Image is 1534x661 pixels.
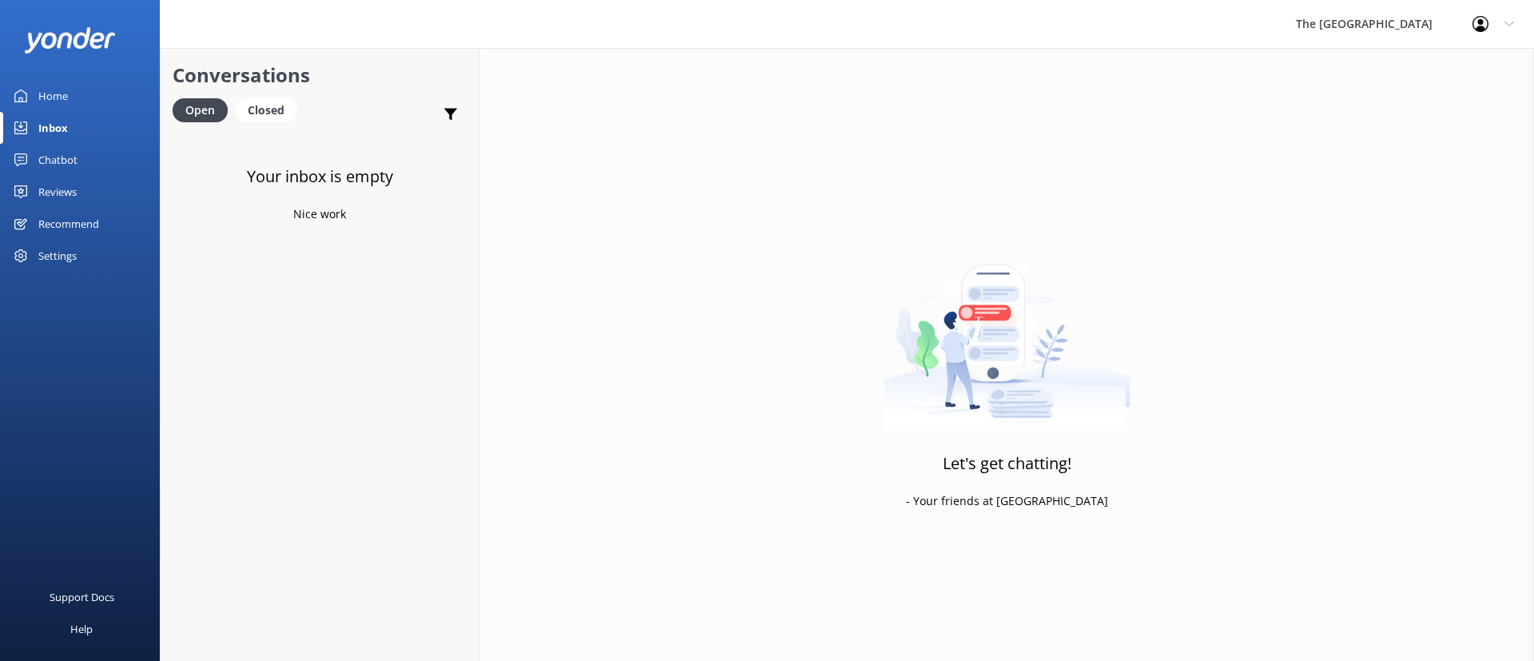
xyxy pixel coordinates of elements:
div: Settings [38,240,77,272]
p: Nice work [293,205,346,223]
img: artwork of a man stealing a conversation from at giant smartphone [884,231,1131,431]
div: Closed [236,98,296,122]
h2: Conversations [173,60,467,90]
div: Inbox [38,112,68,144]
h3: Let's get chatting! [943,451,1071,476]
div: Open [173,98,228,122]
div: Home [38,80,68,112]
img: yonder-white-logo.png [24,27,116,54]
div: Chatbot [38,144,77,176]
div: Support Docs [50,581,114,613]
div: Recommend [38,208,99,240]
h3: Your inbox is empty [247,164,393,189]
div: Reviews [38,176,77,208]
a: Closed [236,101,304,118]
div: Help [70,613,93,645]
a: Open [173,101,236,118]
p: - Your friends at [GEOGRAPHIC_DATA] [906,492,1108,510]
